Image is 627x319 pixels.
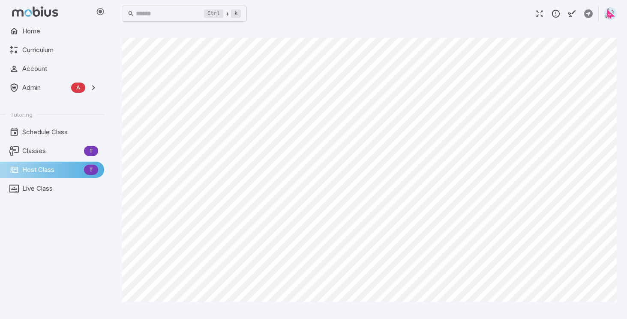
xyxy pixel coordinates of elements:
kbd: Ctrl [204,9,223,18]
img: right-triangle.svg [604,7,617,20]
span: Tutoring [10,111,33,118]
button: Fullscreen Game [531,6,548,22]
span: Home [22,27,98,36]
button: Create Activity [580,6,597,22]
span: Account [22,64,98,74]
span: Live Class [22,184,98,193]
span: Host Class [22,165,81,174]
kbd: k [231,9,241,18]
span: T [84,147,98,155]
button: Start Drawing on Questions [564,6,580,22]
button: Report an Issue [548,6,564,22]
span: Classes [22,146,81,156]
div: + [204,9,241,19]
span: Curriculum [22,45,98,55]
span: T [84,165,98,174]
span: A [71,83,85,92]
span: Schedule Class [22,127,98,137]
span: Admin [22,83,68,92]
